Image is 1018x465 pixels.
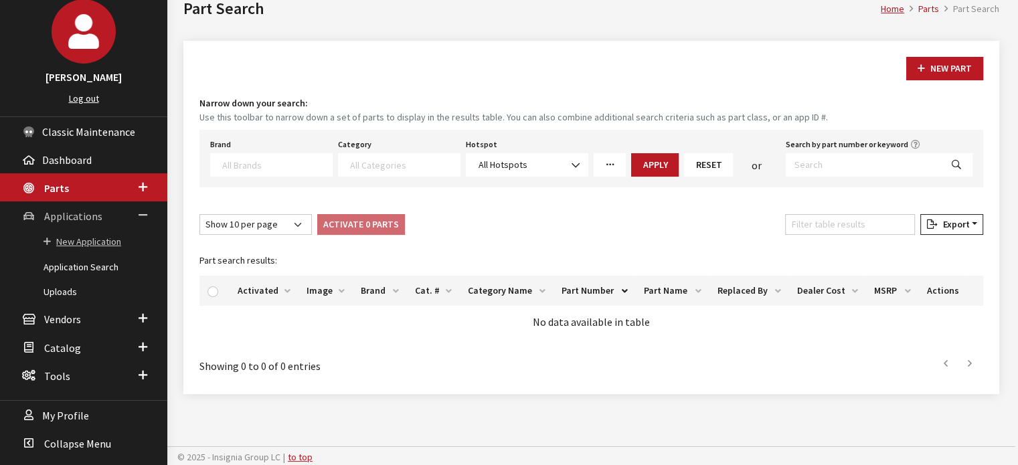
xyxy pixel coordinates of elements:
[733,157,780,173] div: or
[786,138,908,151] label: Search by part number or keyword
[210,138,231,151] label: Brand
[940,153,972,177] button: Search
[906,57,983,80] button: New Part
[866,276,919,306] th: MSRP: activate to sort column ascending
[210,153,333,177] span: Select a Brand
[288,451,313,463] a: to top
[937,218,969,230] span: Export
[919,276,967,306] th: Actions
[42,409,89,422] span: My Profile
[230,276,299,306] th: Activated: activate to sort column ascending
[199,110,983,124] small: Use this toolbar to narrow down a set of parts to display in the results table. You can also comb...
[636,276,709,306] th: Part Name: activate to sort column ascending
[786,153,941,177] input: Search
[789,276,866,306] th: Dealer Cost: activate to sort column ascending
[631,153,679,177] button: Apply
[199,96,983,110] h4: Narrow down your search:
[353,276,407,306] th: Brand: activate to sort column ascending
[199,306,983,338] td: No data available in table
[881,3,904,15] a: Home
[554,276,636,306] th: Part Number: activate to sort column descending
[407,276,460,306] th: Cat. #: activate to sort column ascending
[350,159,460,171] textarea: Search
[785,214,915,235] input: Filter table results
[222,159,332,171] textarea: Search
[904,2,939,16] li: Parts
[69,92,99,104] a: Log out
[177,451,280,463] span: © 2025 - Insignia Group LC
[466,153,588,177] span: All Hotspots
[479,159,527,171] span: All Hotspots
[44,437,111,450] span: Collapse Menu
[709,276,788,306] th: Replaced By: activate to sort column ascending
[338,153,460,177] span: Select a Category
[283,451,285,463] span: |
[44,369,70,383] span: Tools
[44,209,102,223] span: Applications
[460,276,554,306] th: Category Name: activate to sort column ascending
[299,276,353,306] th: Image: activate to sort column ascending
[939,2,999,16] li: Part Search
[338,138,371,151] label: Category
[44,341,81,355] span: Catalog
[594,153,626,177] a: More Filters
[44,313,81,327] span: Vendors
[199,246,983,276] caption: Part search results:
[475,158,580,172] span: All Hotspots
[684,153,733,177] button: Reset
[42,153,92,167] span: Dashboard
[466,138,497,151] label: Hotspot
[42,125,135,138] span: Classic Maintenance
[199,349,517,374] div: Showing 0 to 0 of 0 entries
[44,181,69,195] span: Parts
[13,69,154,85] h3: [PERSON_NAME]
[920,214,983,235] button: Export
